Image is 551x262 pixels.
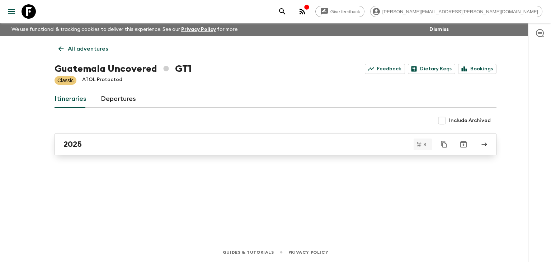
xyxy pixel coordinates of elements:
a: Feedback [365,64,405,74]
div: [PERSON_NAME][EMAIL_ADDRESS][PERSON_NAME][DOMAIN_NAME] [370,6,542,17]
a: 2025 [55,134,496,155]
p: All adventures [68,45,108,53]
p: We use functional & tracking cookies to deliver this experience. See our for more. [9,23,241,36]
a: Dietary Reqs [408,64,455,74]
button: Dismiss [428,24,451,34]
a: Itineraries [55,90,86,108]
a: Privacy Policy [181,27,216,32]
span: 8 [419,142,430,147]
span: Give feedback [326,9,364,14]
a: Guides & Tutorials [223,248,274,256]
p: Classic [57,77,74,84]
a: Departures [101,90,136,108]
a: Bookings [458,64,496,74]
h2: 2025 [63,140,82,149]
a: All adventures [55,42,112,56]
button: Archive [456,137,471,151]
button: Duplicate [438,138,451,151]
a: Give feedback [315,6,364,17]
span: [PERSON_NAME][EMAIL_ADDRESS][PERSON_NAME][DOMAIN_NAME] [378,9,542,14]
span: Include Archived [449,117,491,124]
a: Privacy Policy [288,248,328,256]
p: ATOL Protected [82,76,122,85]
h1: Guatemala Uncovered GT1 [55,62,192,76]
button: menu [4,4,19,19]
button: search adventures [275,4,289,19]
